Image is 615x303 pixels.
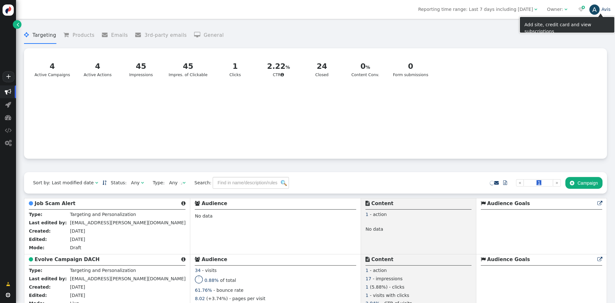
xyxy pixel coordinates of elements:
div: 24 [306,61,338,72]
a: + [3,71,14,82]
a: 1Clicks [215,57,255,82]
span:  [5,140,12,146]
span:  [494,180,499,185]
div: Any [131,179,140,186]
span:  [24,32,32,38]
div: Form submissions [393,61,428,78]
b: Audience Goals [487,257,530,262]
a: 4Active Campaigns [30,57,74,82]
span: (5.88%) [370,284,388,290]
b: Created: [29,284,51,290]
li: Targeting [24,27,56,44]
div: Any [169,179,178,186]
img: icon_search.png [281,180,287,186]
div: Impres. of Clickable [169,61,208,78]
div: 4 [82,61,114,72]
span: [DATE] [70,293,85,298]
div: Active Actions [82,61,114,78]
b: Last edited by: [29,276,67,281]
span:  [5,127,12,133]
b: Created: [29,228,51,234]
a:  [499,177,512,188]
div: 45 [125,61,157,72]
li: Products [63,27,94,44]
div: CTR [263,61,294,78]
span: 1 [537,180,541,185]
span:  [195,201,200,206]
span:  [181,201,185,206]
div: Impressions [125,61,157,78]
div: Content Conv. [349,61,381,78]
span:  [564,7,567,12]
b: Content [371,201,393,206]
div: Owner: [547,6,563,13]
span: - visits [202,268,217,273]
span:  [503,180,507,185]
span:  [281,73,284,77]
span:  [5,101,11,108]
span: 8.02 [195,296,205,301]
span: No data [365,227,383,233]
b: Edited: [29,293,47,298]
div: Closed [306,61,338,78]
div: 0 [349,61,381,72]
span:  [29,201,33,206]
span:  [578,7,584,12]
b: Audience [201,257,227,262]
span: [EMAIL_ADDRESS][PERSON_NAME][DOMAIN_NAME] [70,220,185,225]
b: Content [371,257,393,262]
a: 2.22CTR [259,57,298,82]
a: 0Form submissions [389,57,432,82]
li: 3rd-party emails [135,27,187,44]
div: Add site, credit card and view subscriptions [524,21,610,28]
span:  [183,180,185,185]
a:  [597,257,602,262]
li: Emails [102,27,128,44]
span:  [95,180,98,185]
span:  [17,21,19,28]
span:  [135,32,144,38]
span: Status: [106,179,127,186]
a: AAvis [589,7,611,12]
span: Sorted in descending order [102,180,106,185]
div: 0 [393,61,428,72]
span: [DATE] [70,284,85,290]
div: Clicks [219,61,251,78]
img: loading.gif [179,181,183,185]
a:  [2,278,15,290]
span: 0.88% [204,277,218,283]
b: Evolve Campaign DACH [35,257,100,262]
b: Type: [29,212,42,217]
a: 45Impressions [121,57,161,82]
span: 1 [365,212,368,217]
span:  [597,257,602,262]
span: Targeting and Personalization [70,212,136,217]
span:  [6,281,10,288]
li: General [194,27,224,44]
span: 34 [195,268,201,273]
span: - clicks [389,284,405,290]
div: A [589,4,600,15]
span: - pages per visit [229,296,266,301]
span: [EMAIL_ADDRESS][PERSON_NAME][DOMAIN_NAME] [70,276,185,281]
span: No data [195,213,212,219]
span: [DATE] [70,228,85,234]
span: - action [370,212,387,217]
div: 2.22 [263,61,294,72]
span: (+3.74%) [206,296,228,301]
span: Targeting and Personalization [70,268,136,273]
a:  [494,180,499,185]
span: - impressions [373,276,403,281]
span: 17 [365,276,371,281]
div: 1 [219,61,251,72]
b: Job Scam Alert [35,201,75,206]
span:  [570,180,574,186]
span: 61.76% [195,288,212,293]
a:  [13,20,21,29]
span:  [5,114,11,121]
b: Audience [201,201,227,206]
a:  [597,201,602,206]
span: Reporting time range: Last 7 days including [DATE] [418,7,533,12]
a:  [102,180,106,185]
